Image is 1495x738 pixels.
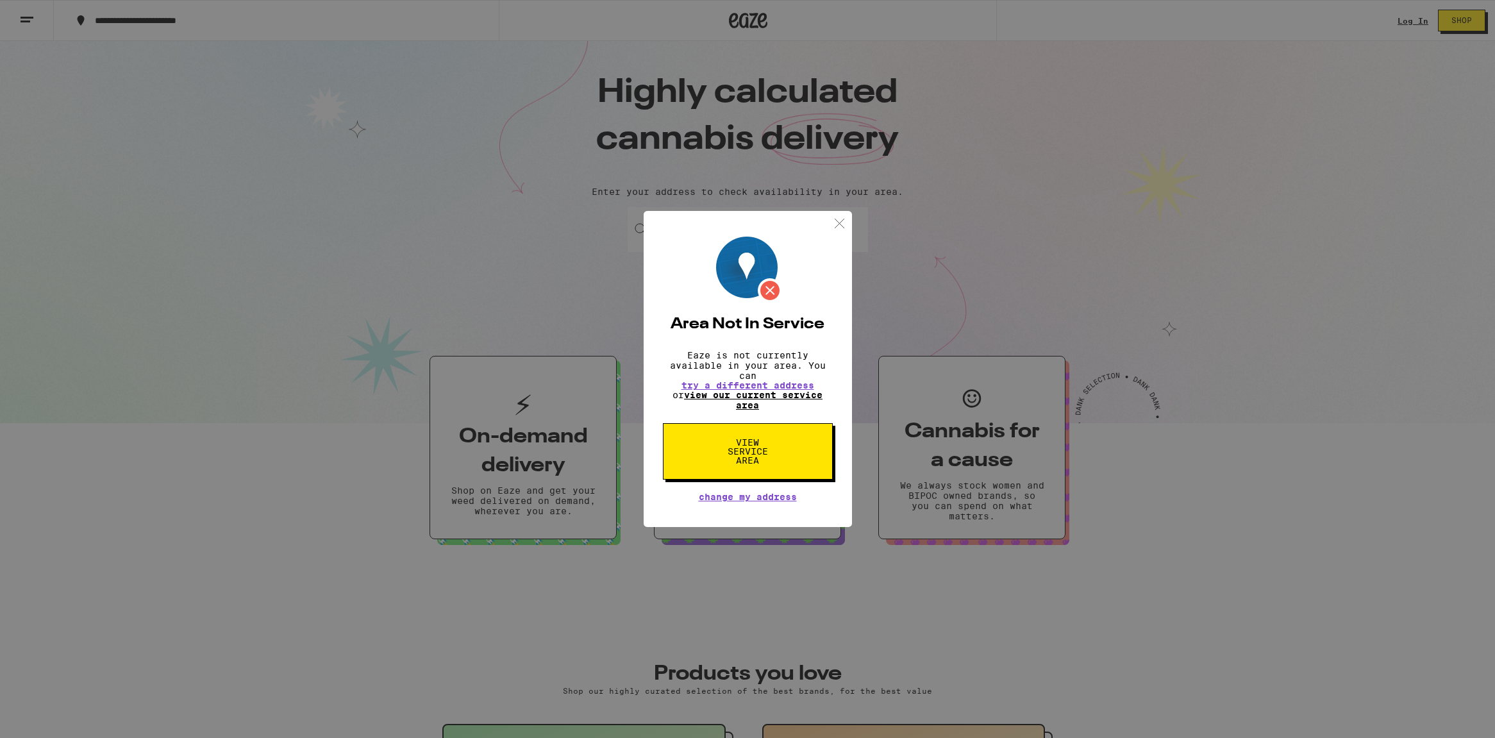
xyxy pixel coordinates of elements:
[663,350,833,410] p: Eaze is not currently available in your area. You can or
[681,381,814,390] button: try a different address
[8,9,92,19] span: Hi. Need any help?
[663,317,833,332] h2: Area Not In Service
[663,437,833,448] a: View Service Area
[684,390,823,410] a: view our current service area
[663,423,833,480] button: View Service Area
[715,438,781,465] span: View Service Area
[716,237,782,303] img: Location
[831,215,848,231] img: close.svg
[699,492,797,501] button: Change My Address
